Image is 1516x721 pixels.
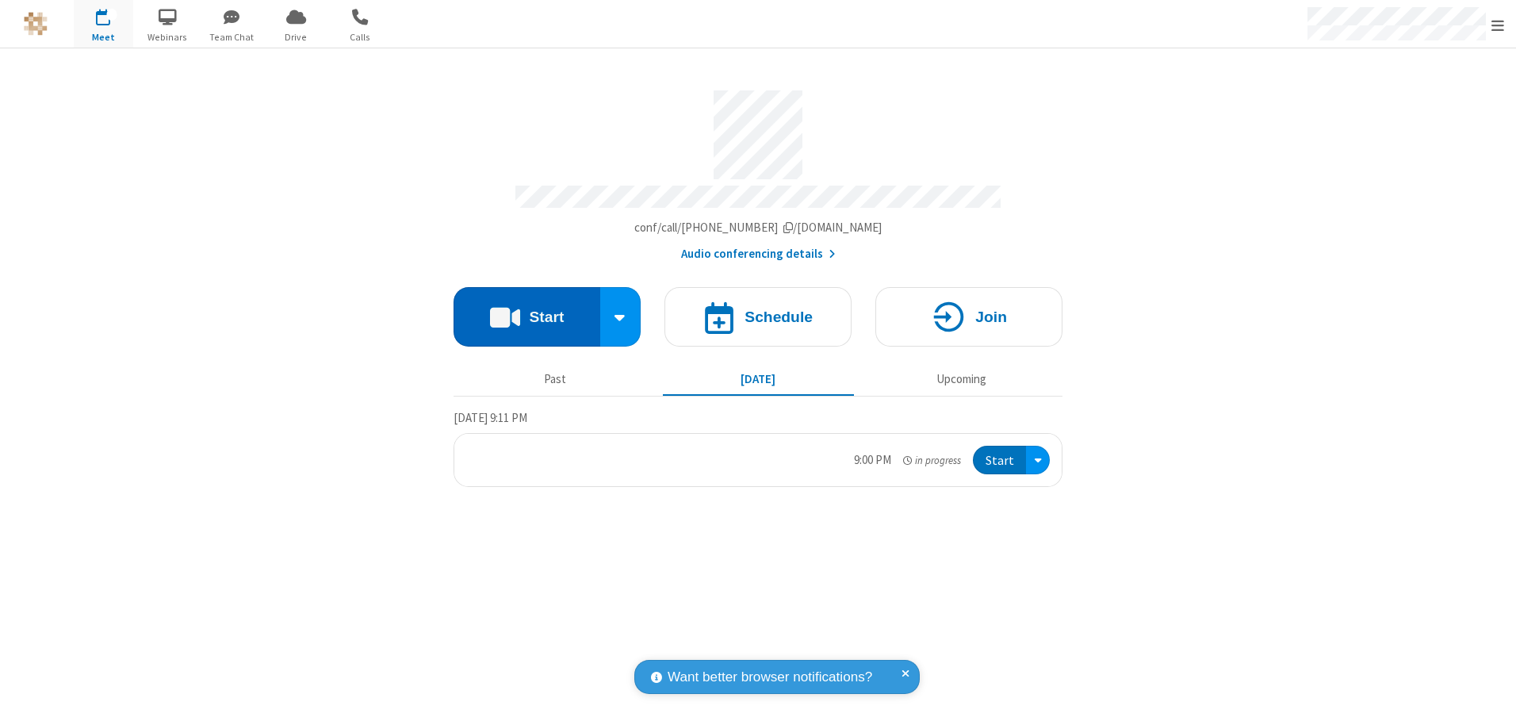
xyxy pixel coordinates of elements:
[668,667,872,688] span: Want better browser notifications?
[975,309,1007,324] h4: Join
[903,453,961,468] em: in progress
[529,309,564,324] h4: Start
[454,79,1062,263] section: Account details
[331,30,390,44] span: Calls
[138,30,197,44] span: Webinars
[24,12,48,36] img: QA Selenium DO NOT DELETE OR CHANGE
[266,30,326,44] span: Drive
[634,220,882,235] span: Copy my meeting room link
[664,287,852,347] button: Schedule
[1026,446,1050,475] div: Open menu
[663,364,854,394] button: [DATE]
[460,364,651,394] button: Past
[745,309,813,324] h4: Schedule
[866,364,1057,394] button: Upcoming
[454,410,527,425] span: [DATE] 9:11 PM
[74,30,133,44] span: Meet
[681,245,836,263] button: Audio conferencing details
[600,287,641,347] div: Start conference options
[454,287,600,347] button: Start
[202,30,262,44] span: Team Chat
[854,451,891,470] div: 9:00 PM
[634,219,882,237] button: Copy my meeting room linkCopy my meeting room link
[875,287,1062,347] button: Join
[107,9,117,21] div: 1
[973,446,1026,475] button: Start
[454,408,1062,488] section: Today's Meetings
